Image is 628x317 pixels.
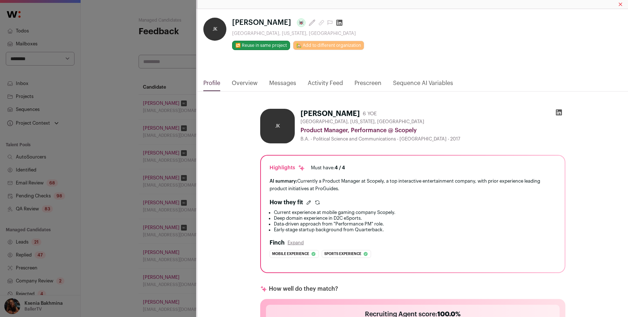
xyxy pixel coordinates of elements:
span: [GEOGRAPHIC_DATA], [US_STATE], [GEOGRAPHIC_DATA] [301,119,424,125]
a: Sequence AI Variables [393,79,453,91]
div: Highlights [270,164,305,171]
div: Product Manager, Performance @ Scopely [301,126,565,135]
li: Deep domain experience in D2C eSports. [274,215,556,221]
div: Currently a Product Manager at Scopely, a top interactive entertainment company, with prior exper... [270,177,556,192]
li: Early-stage startup background from Quarterback. [274,227,556,233]
a: 🏡 Add to different organization [293,41,364,50]
div: 6 YOE [363,110,377,117]
a: Activity Feed [308,79,343,91]
a: Profile [203,79,220,91]
p: How well do they match? [269,285,338,293]
a: Messages [269,79,296,91]
span: Sports experience [324,250,361,258]
li: Data-driven approach from "Performance PM" role. [274,221,556,227]
div: JK [260,109,295,143]
h2: Finch [270,238,285,247]
span: 4 / 4 [335,165,345,170]
a: Prescreen [354,79,381,91]
button: 🔂 Reuse in same project [232,41,290,50]
span: [PERSON_NAME] [232,18,291,28]
button: Expand [288,240,304,246]
div: B.A. - Political Science and Communications - [GEOGRAPHIC_DATA] - 2017 [301,136,565,142]
span: Mobile experience [272,250,309,258]
h1: [PERSON_NAME] [301,109,360,119]
div: JK [203,18,226,41]
span: AI summary: [270,179,297,183]
li: Current experience at mobile gaming company Scopely. [274,210,556,215]
div: [GEOGRAPHIC_DATA], [US_STATE], [GEOGRAPHIC_DATA] [232,31,364,36]
div: Must have: [311,165,345,171]
h2: How they fit [270,198,303,207]
a: Overview [232,79,258,91]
